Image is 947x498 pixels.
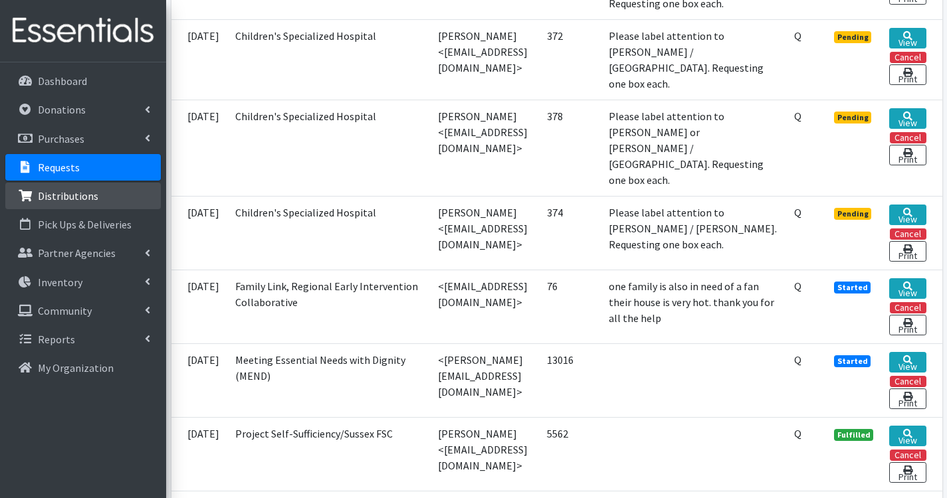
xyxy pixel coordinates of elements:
[430,196,539,270] td: [PERSON_NAME] <[EMAIL_ADDRESS][DOMAIN_NAME]>
[5,269,161,295] a: Inventory
[889,64,926,85] a: Print
[430,343,539,417] td: <[PERSON_NAME][EMAIL_ADDRESS][DOMAIN_NAME]>
[889,241,926,262] a: Print
[227,270,430,343] td: Family Link, Regional Early Intervention Collaborative
[227,196,430,270] td: Children's Specialized Hospital
[38,304,92,317] p: Community
[890,228,926,240] button: Cancel
[539,19,601,100] td: 372
[601,19,786,100] td: Please label attention to [PERSON_NAME] / [GEOGRAPHIC_DATA]. Requesting one box each.
[171,270,227,343] td: [DATE]
[171,196,227,270] td: [DATE]
[794,206,801,219] abbr: Quantity
[38,103,86,116] p: Donations
[5,183,161,209] a: Distributions
[794,110,801,123] abbr: Quantity
[890,376,926,387] button: Cancel
[171,19,227,100] td: [DATE]
[539,100,601,196] td: 378
[539,270,601,343] td: 76
[430,417,539,491] td: [PERSON_NAME] <[EMAIL_ADDRESS][DOMAIN_NAME]>
[834,208,872,220] span: Pending
[38,189,98,203] p: Distributions
[430,270,539,343] td: <[EMAIL_ADDRESS][DOMAIN_NAME]>
[889,462,926,483] a: Print
[889,388,926,409] a: Print
[601,196,786,270] td: Please label attention to [PERSON_NAME] / [PERSON_NAME]. Requesting one box each.
[5,96,161,123] a: Donations
[38,132,84,145] p: Purchases
[539,196,601,270] td: 374
[890,52,926,63] button: Cancel
[889,205,926,225] a: View
[430,19,539,100] td: [PERSON_NAME] <[EMAIL_ADDRESS][DOMAIN_NAME]>
[227,19,430,100] td: Children's Specialized Hospital
[5,68,161,94] a: Dashboard
[171,343,227,417] td: [DATE]
[38,74,87,88] p: Dashboard
[889,145,926,165] a: Print
[834,282,871,293] span: Started
[890,302,926,313] button: Cancel
[38,218,132,231] p: Pick Ups & Deliveries
[5,9,161,53] img: HumanEssentials
[38,246,116,260] p: Partner Agencies
[834,355,871,367] span: Started
[5,154,161,181] a: Requests
[539,343,601,417] td: 13016
[794,353,801,367] abbr: Quantity
[889,28,926,48] a: View
[5,297,161,324] a: Community
[38,161,80,174] p: Requests
[601,100,786,196] td: Please label attention to [PERSON_NAME] or [PERSON_NAME] / [GEOGRAPHIC_DATA]. Requesting one box ...
[794,29,801,42] abbr: Quantity
[889,108,926,129] a: View
[38,276,82,289] p: Inventory
[227,343,430,417] td: Meeting Essential Needs with Dignity (MEND)
[889,315,926,335] a: Print
[171,100,227,196] td: [DATE]
[890,450,926,461] button: Cancel
[5,211,161,238] a: Pick Ups & Deliveries
[889,278,926,299] a: View
[171,417,227,491] td: [DATE]
[5,125,161,152] a: Purchases
[834,31,872,43] span: Pending
[794,427,801,440] abbr: Quantity
[38,333,75,346] p: Reports
[889,426,926,446] a: View
[5,240,161,266] a: Partner Agencies
[5,326,161,353] a: Reports
[5,355,161,381] a: My Organization
[227,417,430,491] td: Project Self-Sufficiency/Sussex FSC
[539,417,601,491] td: 5562
[601,270,786,343] td: one family is also in need of a fan their house is very hot. thank you for all the help
[227,100,430,196] td: Children's Specialized Hospital
[834,112,872,124] span: Pending
[38,361,114,374] p: My Organization
[794,280,801,293] abbr: Quantity
[430,100,539,196] td: [PERSON_NAME] <[EMAIL_ADDRESS][DOMAIN_NAME]>
[834,429,874,441] span: Fulfilled
[890,132,926,143] button: Cancel
[889,352,926,373] a: View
